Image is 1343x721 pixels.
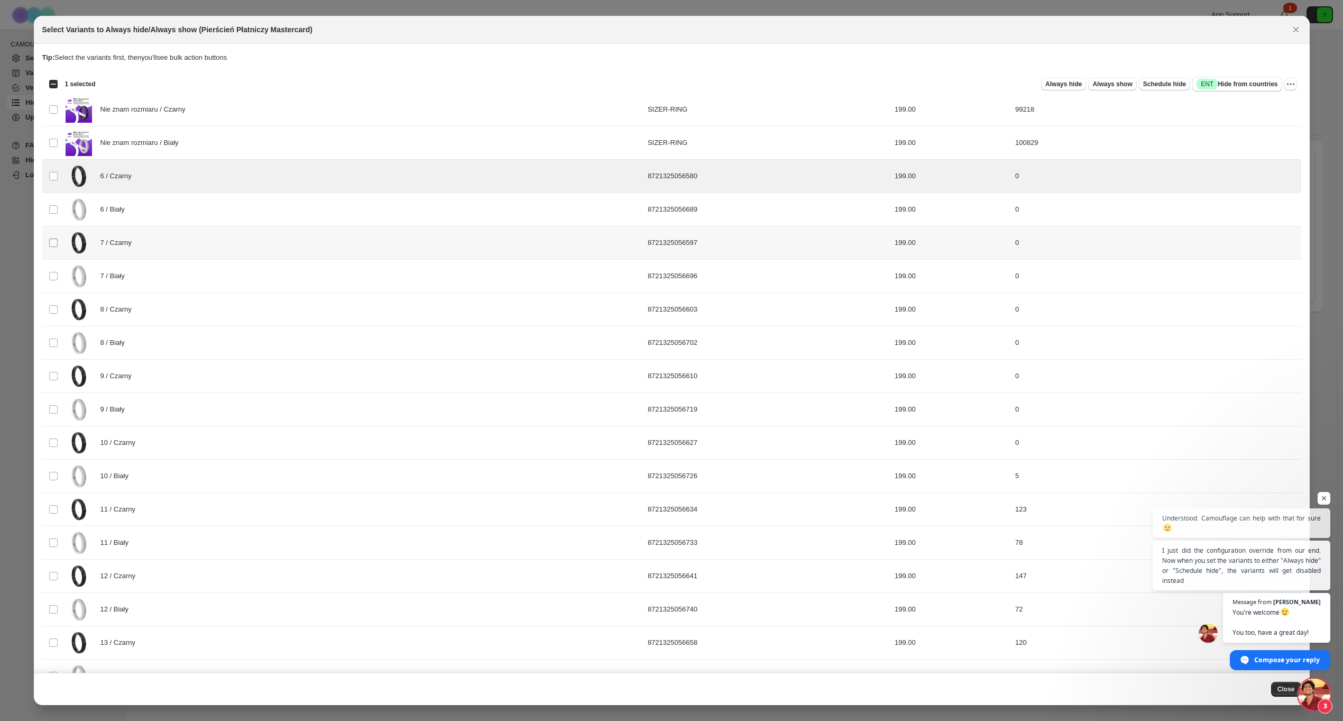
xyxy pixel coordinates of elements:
[1299,679,1330,710] div: Open chat
[66,563,92,589] img: ring_czarny_grawer_ea30b5dc-03a1-4273-b445-1171093530a1.webp
[66,463,92,489] img: ring_bialy_grawer_a9238083-705e-4100-ae26-abdcb23e0989.webp
[1197,79,1277,89] span: Hide from countries
[645,393,891,426] td: 8721325056719
[645,593,891,626] td: 8721325056740
[1232,607,1321,637] span: You're welcome You too, have a great day!
[66,296,92,323] img: ring_czarny_grawer_ea30b5dc-03a1-4273-b445-1171093530a1.webp
[645,560,891,593] td: 8721325056641
[1012,226,1301,260] td: 0
[891,426,1012,460] td: 199.00
[645,260,891,293] td: 8721325056696
[891,393,1012,426] td: 199.00
[1012,526,1301,560] td: 78
[65,80,96,88] span: 1 selected
[1201,80,1213,88] span: ENT
[100,138,185,148] span: Nie znam rozmiaru / Biały
[645,93,891,126] td: SIZER-RING
[1254,651,1320,669] span: Compose your reply
[66,163,92,189] img: ring_czarny_grawer_ea30b5dc-03a1-4273-b445-1171093530a1.webp
[645,426,891,460] td: 8721325056627
[1012,126,1301,160] td: 100829
[66,96,92,123] img: Zamow-miarke-v7-black_491ea91a-4499-43e4-a956-5235539e8218.webp
[100,204,131,215] span: 6 / Biały
[891,93,1012,126] td: 199.00
[66,330,92,356] img: ring_bialy_grawer_a9238083-705e-4100-ae26-abdcb23e0989.webp
[100,371,137,381] span: 9 / Czarny
[42,52,1301,63] p: Select the variants first, then you'll see bulk action buttons
[1277,685,1295,693] span: Close
[891,293,1012,326] td: 199.00
[66,496,92,523] img: ring_czarny_grawer_ea30b5dc-03a1-4273-b445-1171093530a1.webp
[66,263,92,289] img: ring_bialy_grawer_a9238083-705e-4100-ae26-abdcb23e0989.webp
[645,526,891,560] td: 8721325056733
[645,660,891,693] td: 8721325056757
[100,437,141,448] span: 10 / Czarny
[1284,78,1297,90] button: More actions
[1088,78,1136,90] button: Always show
[100,404,131,415] span: 9 / Biały
[1143,80,1186,88] span: Schedule hide
[891,226,1012,260] td: 199.00
[1012,160,1301,193] td: 0
[891,126,1012,160] td: 199.00
[891,593,1012,626] td: 199.00
[645,360,891,393] td: 8721325056610
[66,596,92,623] img: ring_bialy_grawer_a9238083-705e-4100-ae26-abdcb23e0989.webp
[1289,22,1303,37] button: Close
[891,626,1012,660] td: 199.00
[1012,626,1301,660] td: 120
[1318,699,1332,714] span: 3
[1012,660,1301,693] td: 56
[1012,493,1301,526] td: 123
[645,226,891,260] td: 8721325056597
[100,271,131,281] span: 7 / Biały
[66,196,92,223] img: ring_bialy_grawer_a9238083-705e-4100-ae26-abdcb23e0989.webp
[891,660,1012,693] td: 199.00
[891,160,1012,193] td: 199.00
[100,504,141,515] span: 11 / Czarny
[1012,360,1301,393] td: 0
[66,230,92,256] img: ring_czarny_grawer_ea30b5dc-03a1-4273-b445-1171093530a1.webp
[100,337,131,348] span: 8 / Biały
[1012,260,1301,293] td: 0
[1045,80,1082,88] span: Always hide
[1232,599,1272,605] span: Message from
[1012,293,1301,326] td: 0
[100,238,137,248] span: 7 / Czarny
[100,171,137,181] span: 6 / Czarny
[1012,393,1301,426] td: 0
[1012,593,1301,626] td: 72
[100,471,134,481] span: 10 / Biały
[1012,93,1301,126] td: 99218
[1162,545,1321,586] span: I just did the configuration override from our end. Now when you set the variants to either "Alwa...
[66,629,92,656] img: ring_czarny_grawer_ea30b5dc-03a1-4273-b445-1171093530a1.webp
[1192,77,1282,92] button: SuccessENTHide from countries
[1139,78,1190,90] button: Schedule hide
[645,193,891,226] td: 8721325056689
[645,326,891,360] td: 8721325056702
[645,126,891,160] td: SIZER-RING
[66,430,92,456] img: ring_czarny_grawer_ea30b5dc-03a1-4273-b445-1171093530a1.webp
[42,53,55,61] strong: Tip:
[66,530,92,556] img: ring_bialy_grawer_a9238083-705e-4100-ae26-abdcb23e0989.webp
[1012,560,1301,593] td: 147
[1092,80,1132,88] span: Always show
[645,626,891,660] td: 8721325056658
[100,637,141,648] span: 13 / Czarny
[100,304,137,315] span: 8 / Czarny
[42,24,312,35] h2: Select Variants to Always hide/Always show (Pierścień Płatniczy Mastercard)
[1162,513,1321,533] span: Understood. Camouflage can help with that for sure
[891,360,1012,393] td: 199.00
[66,130,92,156] img: Zamow-miarke-v7-white_7647c566-ee4f-47b5-b9d0-2e959c25f878.webp
[1273,599,1321,605] span: [PERSON_NAME]
[1012,460,1301,493] td: 5
[1012,193,1301,226] td: 0
[100,104,191,115] span: Nie znam rozmiaru / Czarny
[891,460,1012,493] td: 199.00
[891,193,1012,226] td: 199.00
[100,537,134,548] span: 11 / Biały
[891,326,1012,360] td: 199.00
[891,493,1012,526] td: 199.00
[645,160,891,193] td: 8721325056580
[100,571,141,581] span: 12 / Czarny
